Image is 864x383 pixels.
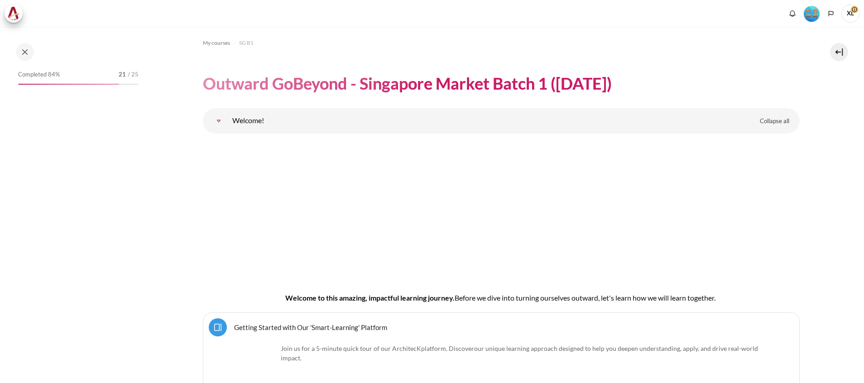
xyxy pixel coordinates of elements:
span: 21 [119,70,126,79]
button: Languages [824,7,838,20]
img: Architeck [7,7,20,20]
span: / 25 [128,70,139,79]
span: B [455,293,459,302]
a: SG B1 [239,38,254,48]
a: Level #4 [800,5,823,22]
span: XL [841,5,859,23]
span: . [281,345,758,362]
nav: Navigation bar [203,36,800,50]
div: Level #4 [804,5,820,22]
p: Join us for a 5-minute quick tour of our ArchitecK platform. Discover [232,344,770,363]
span: efore we dive into turning ourselves outward, let's learn how we will learn together. [459,293,715,302]
h4: Welcome to this amazing, impactful learning journey. [232,292,771,303]
h1: Outward GoBeyond - Singapore Market Batch 1 ([DATE]) [203,73,612,94]
span: Completed 84% [18,70,60,79]
div: Show notification window with no new notifications [786,7,799,20]
div: 84% [18,84,119,85]
a: User menu [841,5,859,23]
span: SG B1 [239,39,254,47]
span: our unique learning approach designed to help you deepen understanding, apply, and drive real-wor... [281,345,758,362]
img: Level #4 [804,6,820,22]
a: Welcome! [210,112,228,130]
span: My courses [203,39,230,47]
a: Getting Started with Our 'Smart-Learning' Platform [234,323,387,331]
a: My courses [203,38,230,48]
a: Architeck Architeck [5,5,27,23]
a: Collapse all [753,114,796,129]
span: Collapse all [760,117,789,126]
